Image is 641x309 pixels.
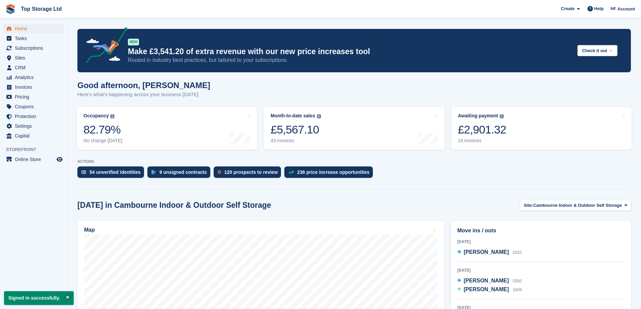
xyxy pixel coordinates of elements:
a: menu [3,131,64,141]
span: Home [15,24,55,33]
span: Subscriptions [15,43,55,53]
img: price_increase_opportunities-93ffe204e8149a01c8c9dc8f82e8f89637d9d84a8eef4429ea346261dce0b2c0.svg [288,171,294,174]
div: NEW [128,39,139,45]
span: Invoices [15,82,55,92]
a: 54 unverified identities [77,166,147,181]
span: [PERSON_NAME] [464,278,509,283]
a: menu [3,73,64,82]
a: menu [3,63,64,72]
img: stora-icon-8386f47178a22dfd0bd8f6a31ec36ba5ce8667c1dd55bd0f319d3a0aa187defe.svg [5,4,15,14]
span: [PERSON_NAME] [464,286,509,292]
a: menu [3,53,64,63]
span: Sites [15,53,55,63]
img: price-adjustments-announcement-icon-8257ccfd72463d97f412b2fc003d46551f7dbcb40ab6d574587a9cd5c0d94... [80,27,128,66]
span: 2409 [513,287,522,292]
a: Occupancy 82.79% No change [DATE] [77,107,257,150]
div: [DATE] [457,267,625,273]
span: CRM [15,63,55,72]
a: Top Storage Ltd [18,3,64,14]
p: Make £3,541.20 of extra revenue with our new price increases tool [128,47,572,56]
div: 236 price increase opportunities [297,169,369,175]
button: Site: Cambourne Indoor & Outdoor Self Storage [520,200,631,211]
a: menu [3,155,64,164]
h1: Good afternoon, [PERSON_NAME] [77,81,210,90]
a: menu [3,92,64,102]
span: 0350 [513,279,522,283]
a: menu [3,102,64,111]
span: Help [594,5,604,12]
div: [DATE] [457,239,625,245]
span: [PERSON_NAME] [464,249,509,255]
a: 120 prospects to review [214,166,285,181]
div: Occupancy [83,113,109,119]
img: icon-info-grey-7440780725fd019a000dd9b08b2336e03edf1995a4989e88bcd33f0948082b44.svg [317,114,321,118]
img: Sam Topham [610,5,616,12]
span: Protection [15,112,55,121]
p: ACTIONS [77,159,631,164]
span: Site: [524,202,533,209]
a: [PERSON_NAME] 0350 [457,277,522,285]
h2: [DATE] in Cambourne Indoor & Outdoor Self Storage [77,201,271,210]
a: [PERSON_NAME] 0332 [457,248,522,257]
div: No change [DATE] [83,138,122,144]
span: Settings [15,121,55,131]
span: Capital [15,131,55,141]
div: 43 invoices [271,138,321,144]
span: Analytics [15,73,55,82]
a: menu [3,112,64,121]
a: menu [3,34,64,43]
div: 54 unverified identities [90,169,141,175]
h2: Map [84,227,95,233]
h2: Move ins / outs [457,227,625,235]
div: 120 prospects to review [224,169,278,175]
a: menu [3,24,64,33]
span: Pricing [15,92,55,102]
span: Account [617,6,635,12]
div: 9 unsigned contracts [159,169,207,175]
a: [PERSON_NAME] 2409 [457,285,522,294]
a: 236 price increase opportunities [284,166,376,181]
a: menu [3,121,64,131]
a: Awaiting payment £2,901.32 24 invoices [451,107,632,150]
span: Cambourne Indoor & Outdoor Self Storage [533,202,622,209]
p: Signed in successfully. [4,291,74,305]
img: icon-info-grey-7440780725fd019a000dd9b08b2336e03edf1995a4989e88bcd33f0948082b44.svg [110,114,114,118]
span: Create [561,5,574,12]
button: Check it out → [577,45,617,56]
span: Online Store [15,155,55,164]
span: Coupons [15,102,55,111]
img: verify_identity-adf6edd0f0f0b5bbfe63781bf79b02c33cf7c696d77639b501bdc392416b5a36.svg [81,170,86,174]
a: Month-to-date sales £5,567.10 43 invoices [264,107,444,150]
p: Rooted in industry best practices, but tailored to your subscriptions. [128,56,572,64]
img: icon-info-grey-7440780725fd019a000dd9b08b2336e03edf1995a4989e88bcd33f0948082b44.svg [500,114,504,118]
div: 82.79% [83,123,122,137]
a: menu [3,43,64,53]
div: £2,901.32 [458,123,506,137]
p: Here's what's happening across your business [DATE] [77,91,210,99]
div: £5,567.10 [271,123,321,137]
span: 0332 [513,250,522,255]
img: prospect-51fa495bee0391a8d652442698ab0144808aea92771e9ea1ae160a38d050c398.svg [218,170,221,174]
a: Preview store [56,155,64,163]
div: Month-to-date sales [271,113,315,119]
img: contract_signature_icon-13c848040528278c33f63329250d36e43548de30e8caae1d1a13099fd9432cc5.svg [151,170,156,174]
span: Tasks [15,34,55,43]
div: 24 invoices [458,138,506,144]
a: 9 unsigned contracts [147,166,214,181]
a: menu [3,82,64,92]
span: Storefront [6,146,67,153]
div: Awaiting payment [458,113,498,119]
